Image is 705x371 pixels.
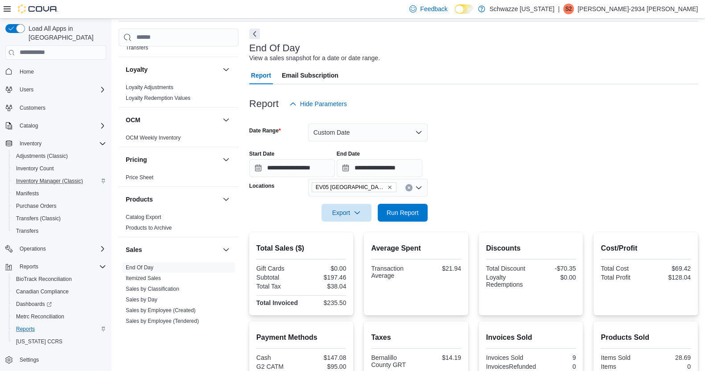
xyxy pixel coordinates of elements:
[126,214,161,221] span: Catalog Export
[533,274,576,281] div: $0.00
[249,127,281,134] label: Date Range
[9,323,110,335] button: Reports
[126,296,157,303] span: Sales by Day
[486,354,529,361] div: Invoices Sold
[9,175,110,187] button: Inventory Manager (Classic)
[221,115,231,125] button: OCM
[16,243,106,254] span: Operations
[12,176,87,186] a: Inventory Manager (Classic)
[126,44,148,51] span: Transfers
[2,137,110,150] button: Inventory
[12,324,106,334] span: Reports
[126,65,219,74] button: Loyalty
[540,363,576,370] div: 0
[371,354,414,368] div: Bernalillo County GRT
[2,65,110,78] button: Home
[126,318,199,324] a: Sales by Employee (Tendered)
[16,261,106,272] span: Reports
[18,4,58,13] img: Cova
[126,174,153,181] a: Price Sheet
[16,202,57,210] span: Purchase Orders
[316,183,385,192] span: EV05 [GEOGRAPHIC_DATA]
[12,274,75,284] a: BioTrack Reconciliation
[12,163,106,174] span: Inventory Count
[337,150,360,157] label: End Date
[601,332,691,343] h2: Products Sold
[9,162,110,175] button: Inventory Count
[12,176,106,186] span: Inventory Manager (Classic)
[303,354,346,361] div: $147.08
[249,43,300,54] h3: End Of Day
[20,140,41,147] span: Inventory
[12,151,106,161] span: Adjustments (Classic)
[249,159,335,177] input: Press the down key to open a popover containing a calendar.
[9,187,110,200] button: Manifests
[16,153,68,160] span: Adjustments (Classic)
[12,299,55,309] a: Dashboards
[300,99,347,108] span: Hide Parameters
[12,274,106,284] span: BioTrack Reconciliation
[16,165,54,172] span: Inventory Count
[256,363,300,370] div: G2 CATM
[2,353,110,366] button: Settings
[415,184,422,191] button: Open list of options
[126,95,190,102] span: Loyalty Redemption Values
[16,138,45,149] button: Inventory
[126,307,196,314] span: Sales by Employee (Created)
[256,299,298,306] strong: Total Invoiced
[2,83,110,96] button: Users
[126,84,173,91] span: Loyalty Adjustments
[647,265,691,272] div: $69.42
[12,286,72,297] a: Canadian Compliance
[126,115,219,124] button: OCM
[9,273,110,285] button: BioTrack Reconciliation
[16,301,52,308] span: Dashboards
[12,286,106,297] span: Canadian Compliance
[20,263,38,270] span: Reports
[12,311,68,322] a: Metrc Reconciliation
[12,163,58,174] a: Inventory Count
[16,313,64,320] span: Metrc Reconciliation
[249,150,275,157] label: Start Date
[12,201,60,211] a: Purchase Orders
[303,283,346,290] div: $38.04
[12,226,42,236] a: Transfers
[126,115,140,124] h3: OCM
[119,132,239,147] div: OCM
[486,243,576,254] h2: Discounts
[16,354,106,365] span: Settings
[533,354,576,361] div: 9
[256,283,300,290] div: Total Tax
[12,336,66,347] a: [US_STATE] CCRS
[9,285,110,298] button: Canadian Compliance
[16,215,61,222] span: Transfers (Classic)
[16,338,62,345] span: [US_STATE] CCRS
[9,310,110,323] button: Metrc Reconciliation
[126,195,153,204] h3: Products
[378,204,428,222] button: Run Report
[12,226,106,236] span: Transfers
[126,275,161,281] a: Itemized Sales
[601,354,644,361] div: Items Sold
[256,332,346,343] h2: Payment Methods
[126,224,172,231] span: Products to Archive
[327,204,366,222] span: Export
[16,84,37,95] button: Users
[486,332,576,343] h2: Invoices Sold
[256,243,346,254] h2: Total Sales ($)
[9,298,110,310] a: Dashboards
[126,65,148,74] h3: Loyalty
[221,154,231,165] button: Pricing
[126,285,179,293] span: Sales by Classification
[282,66,338,84] span: Email Subscription
[405,184,412,191] button: Clear input
[126,134,181,141] span: OCM Weekly Inventory
[647,274,691,281] div: $128.04
[20,68,34,75] span: Home
[126,155,219,164] button: Pricing
[126,195,219,204] button: Products
[126,45,148,51] a: Transfers
[16,177,83,185] span: Inventory Manager (Classic)
[119,212,239,237] div: Products
[256,265,300,272] div: Gift Cards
